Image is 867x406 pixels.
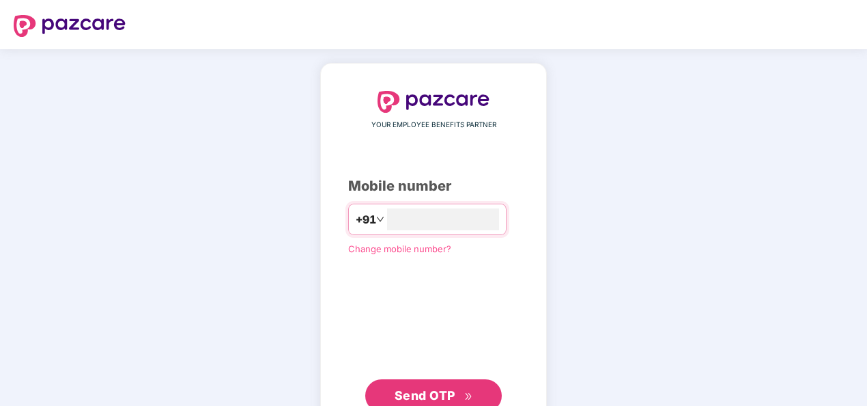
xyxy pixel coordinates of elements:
span: Send OTP [395,388,455,403]
span: double-right [464,392,473,401]
img: logo [378,91,489,113]
span: +91 [356,211,376,228]
span: down [376,215,384,224]
div: Mobile number [348,176,519,197]
img: logo [14,15,126,37]
span: YOUR EMPLOYEE BENEFITS PARTNER [371,120,496,131]
a: Change mobile number? [348,243,451,254]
